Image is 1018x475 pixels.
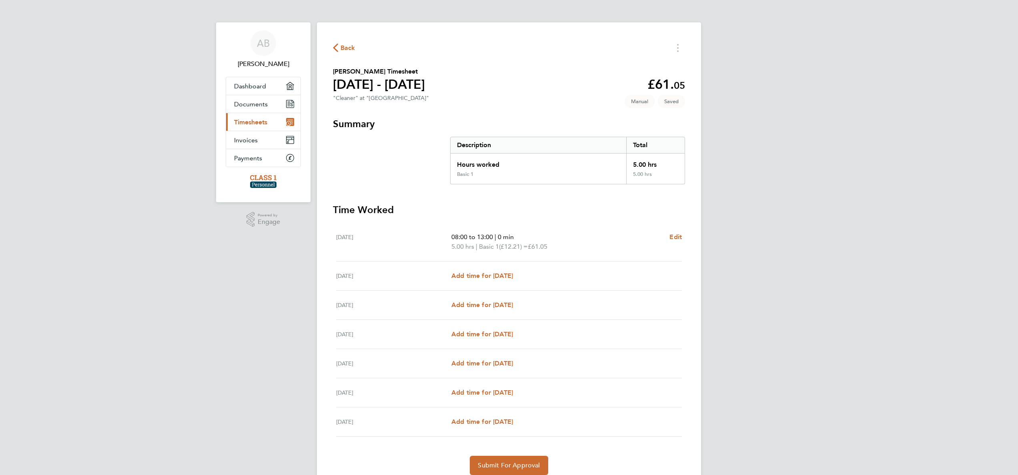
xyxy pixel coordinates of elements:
a: AB[PERSON_NAME] [226,30,301,69]
span: 5.00 hrs [451,243,474,250]
span: Add time for [DATE] [451,359,513,367]
span: 08:00 to 13:00 [451,233,493,241]
a: Powered byEngage [246,212,281,227]
span: Add time for [DATE] [451,389,513,396]
div: [DATE] [336,300,451,310]
div: [DATE] [336,417,451,427]
div: Description [451,137,626,153]
span: Edit [669,233,682,241]
span: Engage [258,219,280,226]
img: class1personnel-logo-retina.png [250,175,277,188]
span: Add time for [DATE] [451,272,513,279]
div: 5.00 hrs [626,154,685,171]
div: [DATE] [336,329,451,339]
span: | [495,233,496,241]
span: Back [341,43,355,53]
a: Invoices [226,131,301,149]
span: | [476,243,477,250]
a: Add time for [DATE] [451,300,513,310]
button: Back [333,43,355,53]
div: [DATE] [336,271,451,281]
nav: Main navigation [216,22,311,202]
h3: Time Worked [333,204,685,216]
div: [DATE] [336,388,451,397]
a: Add time for [DATE] [451,329,513,339]
span: AB [257,38,270,48]
a: Edit [669,232,682,242]
a: Add time for [DATE] [451,417,513,427]
div: Summary [450,137,685,184]
div: Hours worked [451,154,626,171]
h3: Summary [333,118,685,130]
div: Basic 1 [457,171,473,178]
h2: [PERSON_NAME] Timesheet [333,67,425,76]
span: Anthony Barrett [226,59,301,69]
button: Submit For Approval [470,456,548,475]
span: £61.05 [528,243,547,250]
span: (£12.21) = [499,243,528,250]
span: 0 min [498,233,514,241]
a: Add time for [DATE] [451,359,513,368]
span: Add time for [DATE] [451,330,513,338]
div: 5.00 hrs [626,171,685,184]
div: "Cleaner" at "[GEOGRAPHIC_DATA]" [333,95,429,102]
span: This timesheet was manually created. [625,95,655,108]
a: Go to home page [226,175,301,188]
h1: [DATE] - [DATE] [333,76,425,92]
span: Add time for [DATE] [451,418,513,425]
a: Add time for [DATE] [451,271,513,281]
button: Timesheets Menu [671,42,685,54]
div: [DATE] [336,232,451,251]
a: Add time for [DATE] [451,388,513,397]
a: Payments [226,149,301,167]
span: Invoices [234,136,258,144]
span: Timesheets [234,118,267,126]
span: Add time for [DATE] [451,301,513,309]
span: Dashboard [234,82,266,90]
span: Submit For Approval [478,461,540,469]
app-decimal: £61. [647,77,685,92]
span: Powered by [258,212,280,219]
a: Documents [226,95,301,113]
span: This timesheet is Saved. [658,95,685,108]
a: Dashboard [226,77,301,95]
a: Timesheets [226,113,301,131]
span: Documents [234,100,268,108]
span: 05 [674,80,685,91]
div: Total [626,137,685,153]
div: [DATE] [336,359,451,368]
span: Basic 1 [479,242,499,251]
span: Payments [234,154,262,162]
